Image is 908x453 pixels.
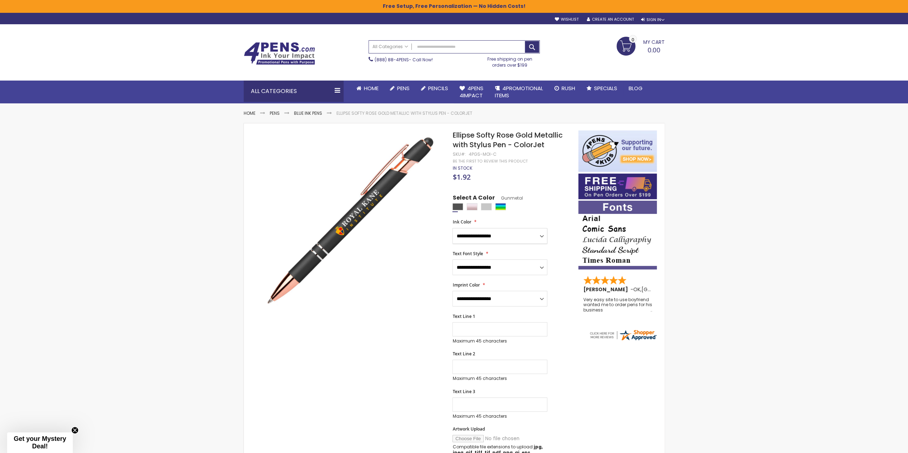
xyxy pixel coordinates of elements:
div: Availability [452,165,472,171]
img: 4pens 4 kids [578,130,657,172]
strong: SKU [452,151,466,157]
img: gunmetal-ellipse-softy-rose-gold-metallic-with-stylus-colorjet-moi-c_1.jpg [258,130,443,315]
a: Pens [384,81,415,96]
div: Gunmetal [452,203,463,210]
span: Rush [562,84,575,92]
span: Get your Mystery Deal! [14,435,66,450]
a: 4pens.com certificate URL [589,337,657,343]
span: Text Line 1 [452,313,475,319]
span: OK [633,286,640,293]
div: All Categories [244,81,344,102]
li: Ellipse Softy Rose Gold Metallic with Stylus Pen - ColorJet [336,110,472,116]
span: In stock [452,165,472,171]
a: Pens [270,110,280,116]
a: (888) 88-4PENS [375,57,409,63]
span: Text Font Style [452,251,483,257]
p: Maximum 45 characters [452,376,547,381]
span: Specials [594,84,617,92]
a: Blue ink Pens [294,110,322,116]
p: Maximum 45 characters [452,338,547,344]
span: Pens [397,84,410,92]
img: 4Pens Custom Pens and Promotional Products [244,42,315,65]
span: Imprint Color [452,282,480,288]
span: [GEOGRAPHIC_DATA] [641,286,694,293]
a: Specials [581,81,623,96]
span: Gunmetal [494,195,523,201]
span: [PERSON_NAME] [583,286,630,293]
div: Get your Mystery Deal!Close teaser [7,432,73,453]
div: Silver [481,203,492,210]
span: - , [630,286,694,293]
span: 4Pens 4impact [460,84,483,99]
span: - Call Now! [375,57,433,63]
span: Artwork Upload [452,426,485,432]
div: 4PGS-MOI-C [468,151,496,157]
div: Free shipping on pen orders over $199 [480,53,540,68]
a: Home [351,81,384,96]
span: 4PROMOTIONAL ITEMS [495,84,543,99]
img: Free shipping on orders over $199 [578,174,657,199]
span: Blog [629,84,643,92]
div: Assorted [495,203,506,210]
img: font-personalization-examples [578,201,657,269]
span: Ellipse Softy Rose Gold Metallic with Stylus Pen - ColorJet [452,130,562,150]
a: Pencils [415,81,454,96]
a: Be the first to review this product [452,159,527,164]
a: Home [244,110,255,116]
div: Very easy site to use boyfriend wanted me to order pens for his business [583,297,653,313]
span: Text Line 3 [452,388,475,395]
a: 0.00 0 [617,37,665,55]
a: Rush [549,81,581,96]
span: 0 [631,36,634,43]
span: All Categories [372,44,408,50]
button: Close teaser [71,427,78,434]
a: Create an Account [587,17,634,22]
span: Ink Color [452,219,471,225]
img: 4pens.com widget logo [589,329,657,341]
div: Rose Gold [467,203,477,210]
div: Sign In [641,17,664,22]
a: 4PROMOTIONALITEMS [489,81,549,104]
a: All Categories [369,41,412,52]
span: $1.92 [452,172,470,182]
a: Blog [623,81,648,96]
a: 4Pens4impact [454,81,489,104]
span: Pencils [428,84,448,92]
a: Wishlist [554,17,578,22]
p: Maximum 45 characters [452,413,547,419]
span: 0.00 [648,46,660,55]
span: Home [364,84,379,92]
span: Select A Color [452,194,494,204]
span: Text Line 2 [452,351,475,357]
